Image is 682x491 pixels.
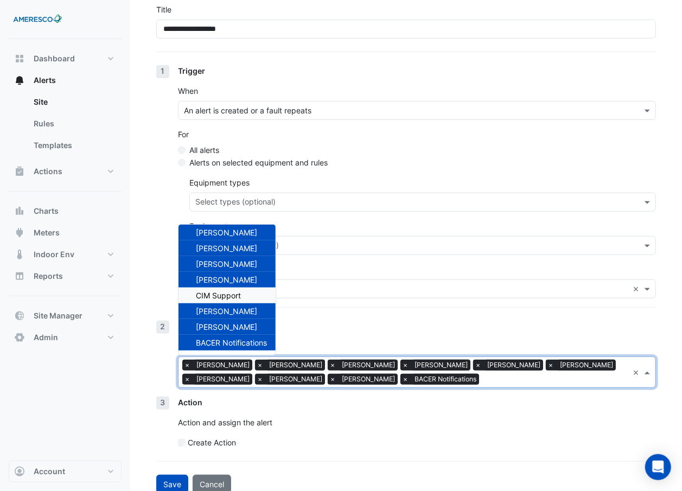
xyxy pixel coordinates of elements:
span: Charts [34,206,59,216]
span: [PERSON_NAME] [196,244,257,253]
span: [PERSON_NAME] [196,322,257,331]
span: Clear [633,283,642,295]
span: [PERSON_NAME] [194,360,252,371]
label: Create Action [188,437,236,448]
span: CIM Support [196,291,241,300]
span: Actions [34,166,62,177]
label: Equipment types [189,177,250,188]
span: Reports [34,271,63,282]
p: Action and assign the alert [178,417,656,428]
app-icon: Reports [14,271,25,282]
div: Trigger [178,65,656,76]
label: Title [156,4,171,15]
button: Admin [9,327,122,348]
span: [PERSON_NAME] [266,374,325,385]
div: Action [178,397,656,408]
button: Reports [9,265,122,287]
span: [PERSON_NAME] [194,374,252,385]
span: × [400,374,410,385]
button: Dashboard [9,48,122,69]
span: [PERSON_NAME] [412,360,470,371]
span: [PERSON_NAME] [196,307,257,316]
span: Admin [34,332,58,343]
span: Account [34,466,65,477]
button: Indoor Env [9,244,122,265]
span: [PERSON_NAME] [339,374,398,385]
div: Alerts [9,91,122,161]
app-icon: Actions [14,166,25,177]
a: Rules [25,113,122,135]
app-icon: Indoor Env [14,249,25,260]
label: Alerts on selected equipment and rules [189,157,328,168]
app-icon: Dashboard [14,53,25,64]
div: Open Intercom Messenger [645,454,671,480]
img: Company Logo [13,9,62,30]
span: [PERSON_NAME] [485,360,543,371]
label: When [178,85,198,97]
app-icon: Meters [14,227,25,238]
label: For [178,129,189,140]
div: Notification [178,321,656,332]
span: × [546,360,556,371]
button: Charts [9,200,122,222]
span: Site Manager [34,310,82,321]
a: Site [25,91,122,113]
span: × [182,360,192,371]
button: Alerts [9,69,122,91]
span: [PERSON_NAME] [557,360,616,371]
div: Options List [179,225,276,355]
span: Indoor Env [34,249,74,260]
app-icon: Charts [14,206,25,216]
span: Alerts [34,75,56,86]
span: Dashboard [34,53,75,64]
button: Site Manager [9,305,122,327]
a: Templates [25,135,122,156]
span: × [328,360,337,371]
span: × [473,360,483,371]
span: Meters [34,227,60,238]
span: [PERSON_NAME] [196,275,257,284]
span: × [255,374,265,385]
app-icon: Site Manager [14,310,25,321]
span: × [255,360,265,371]
span: [PERSON_NAME] [196,259,257,269]
span: [PERSON_NAME] [266,360,325,371]
label: Equipment names [189,220,253,232]
app-icon: Admin [14,332,25,343]
span: × [328,374,337,385]
div: 2 [156,321,169,334]
label: All alerts [189,144,219,156]
button: Actions [9,161,122,182]
span: × [400,360,410,371]
button: Meters [9,222,122,244]
div: Select types (optional) [194,196,276,210]
div: 1 [156,65,169,78]
span: BACER Notifications [196,338,267,347]
span: × [182,374,192,385]
div: 3 [156,397,169,410]
button: Account [9,461,122,482]
span: Clear [633,367,642,378]
span: [PERSON_NAME] [196,228,257,237]
span: [PERSON_NAME] [339,360,398,371]
span: BACER Notifications [412,374,479,385]
app-icon: Alerts [14,75,25,86]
